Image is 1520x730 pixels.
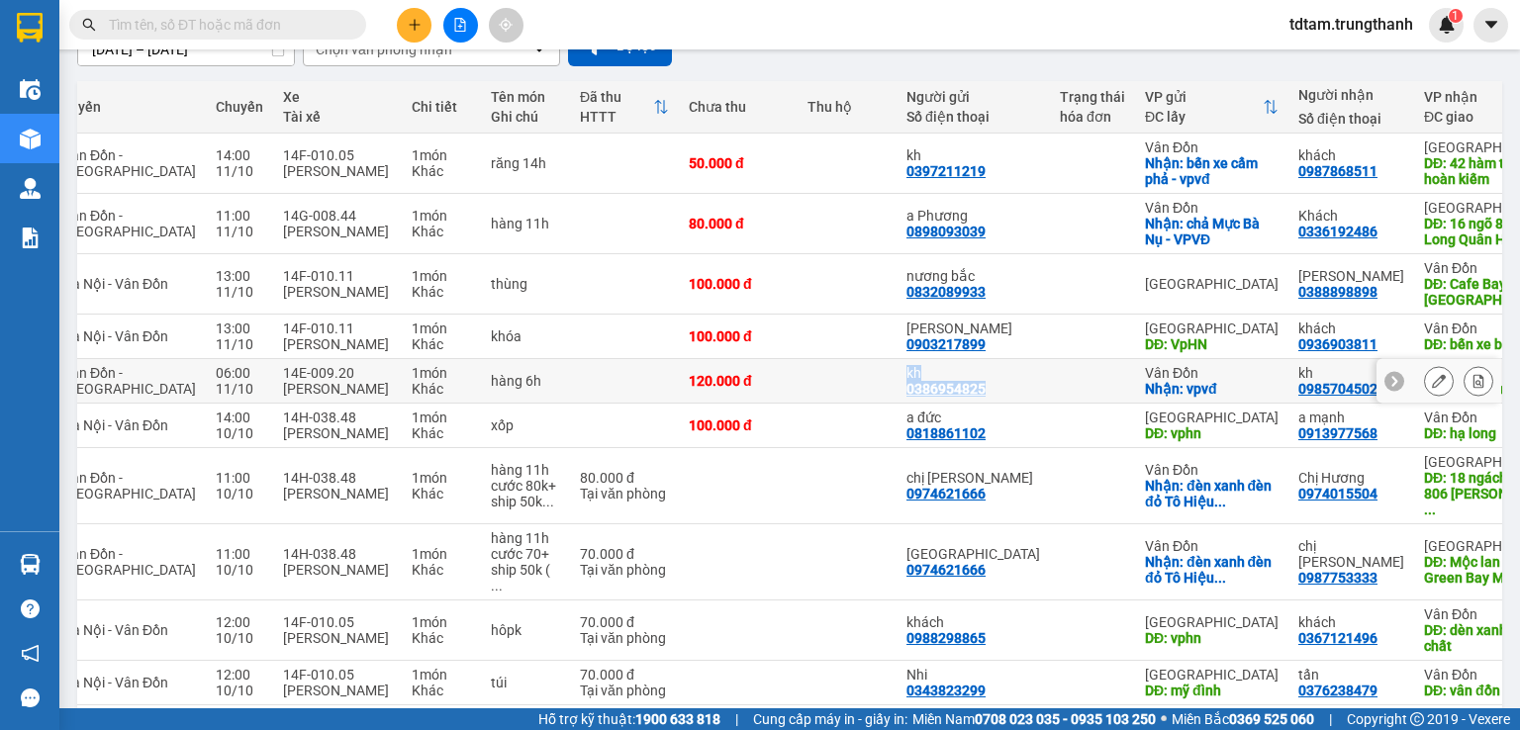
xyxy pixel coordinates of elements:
span: Vân Đồn - [GEOGRAPHIC_DATA] [62,470,196,502]
div: Thúy Nguyễn [1298,268,1404,284]
div: thùng [491,276,560,292]
div: hàng 11h [491,462,560,478]
div: 14:00 [216,410,263,425]
img: logo-vxr [17,13,43,43]
button: aim [489,8,523,43]
div: khách [1298,614,1404,630]
div: Người nhận [1298,87,1404,103]
span: message [21,688,40,707]
div: Nhi [906,667,1040,683]
span: Vân Đồn - [GEOGRAPHIC_DATA] [62,147,196,179]
div: 14F-010.11 [283,320,392,336]
button: caret-down [1473,8,1508,43]
div: Vân Đồn [1145,200,1279,216]
div: [GEOGRAPHIC_DATA] [1145,667,1279,683]
div: 0903217899 [906,336,986,352]
div: 13:00 [216,320,263,336]
img: warehouse-icon [20,79,41,100]
div: [PERSON_NAME] [283,284,392,300]
div: kh [1298,365,1404,381]
div: 10/10 [216,630,263,646]
div: 1 món [412,268,471,284]
div: Vân Đồn [1145,462,1279,478]
div: [GEOGRAPHIC_DATA] [1145,276,1279,292]
div: [PERSON_NAME] [283,562,392,578]
span: ... [1214,570,1226,586]
div: 120.000 đ [689,373,788,389]
div: 14:00 [216,147,263,163]
div: 0397211219 [906,163,986,179]
div: 0987868511 [1298,163,1377,179]
div: 14H-038.48 [283,546,392,562]
button: plus [397,8,431,43]
div: Đã thu [580,89,653,105]
div: Chuyến [216,99,263,115]
div: Số điện thoại [906,109,1040,125]
div: Vân Đồn [1145,139,1279,155]
div: 0987753333 [1298,570,1377,586]
div: Thu hộ [807,99,887,115]
span: copyright [1410,712,1424,726]
div: [PERSON_NAME] [283,630,392,646]
div: cước 70+ ship 50k ( đtt cho lái xe ) [491,546,560,593]
div: 0343823299 [906,683,986,698]
div: 10/10 [216,486,263,502]
div: 14F-010.05 [283,667,392,683]
div: HTTT [580,109,653,125]
span: Hà Nội - Vân Đồn [62,328,168,344]
div: 06:00 [216,365,263,381]
span: ⚪️ [1161,715,1167,723]
div: DĐ: VpHN [1145,336,1279,352]
div: [PERSON_NAME] [283,425,392,441]
div: 0367121496 [1298,630,1377,646]
div: 100.000 đ [689,328,788,344]
img: icon-new-feature [1438,16,1456,34]
div: 0936903811 [1298,336,1377,352]
span: | [735,708,738,730]
div: 1 món [412,470,471,486]
div: Khác [412,381,471,397]
div: khách [1298,320,1404,336]
div: 1 món [412,320,471,336]
div: [GEOGRAPHIC_DATA] [1145,410,1279,425]
div: 1 món [412,208,471,224]
div: 11/10 [216,381,263,397]
div: a đức [906,410,1040,425]
div: 14E-009.20 [283,365,392,381]
div: Khác [412,630,471,646]
div: DĐ: vphn [1145,425,1279,441]
div: ĐC lấy [1145,109,1263,125]
div: 10/10 [216,683,263,698]
div: Sửa đơn hàng [1424,366,1454,396]
img: warehouse-icon [20,178,41,199]
span: Vân Đồn - [GEOGRAPHIC_DATA] [62,208,196,239]
span: Hà Nội - Vân Đồn [62,675,168,690]
div: Khác [412,486,471,502]
span: ... [542,494,554,509]
span: ... [1214,494,1226,509]
div: 0376238479 [1298,683,1377,698]
div: khách [1298,147,1404,163]
div: Nhận: vpvđ [1145,381,1279,397]
div: 1 món [412,667,471,683]
span: ... [491,578,503,593]
div: 1 món [412,546,471,562]
div: Khác [412,562,471,578]
div: khách [906,614,1040,630]
img: warehouse-icon [20,129,41,149]
div: 1 món [412,147,471,163]
div: hàng 11h [491,530,560,546]
div: 0832089933 [906,284,986,300]
div: Khác [412,683,471,698]
th: Toggle SortBy [570,81,679,134]
button: file-add [443,8,478,43]
div: 80.000 đ [689,216,788,231]
div: DĐ: vphn [1145,630,1279,646]
div: Người gửi [906,89,1040,105]
span: Vân Đồn - [GEOGRAPHIC_DATA] [62,546,196,578]
div: Tại văn phòng [580,630,669,646]
div: [PERSON_NAME] [283,381,392,397]
div: 14H-038.48 [283,470,392,486]
div: 70.000 đ [580,667,669,683]
span: Hà Nội - Vân Đồn [62,622,168,638]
